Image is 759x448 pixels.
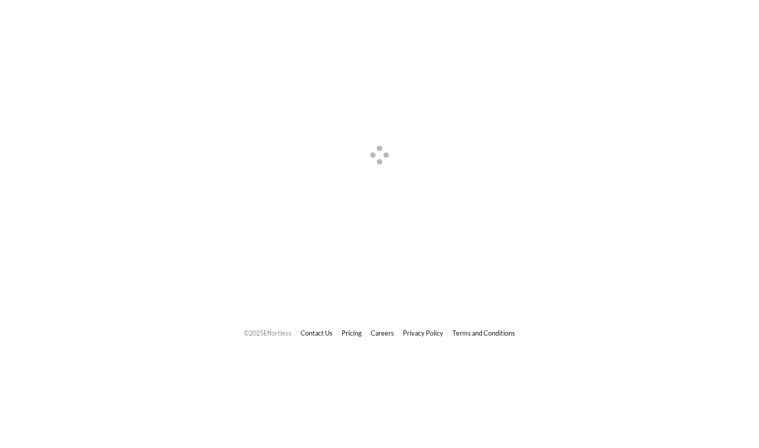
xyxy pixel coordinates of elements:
[403,329,443,337] a: Privacy Policy
[371,329,394,337] a: Careers
[342,329,362,337] a: Pricing
[452,329,515,337] a: Terms and Conditions
[244,329,292,337] span: © 2025 Effortless
[300,329,333,337] a: Contact Us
